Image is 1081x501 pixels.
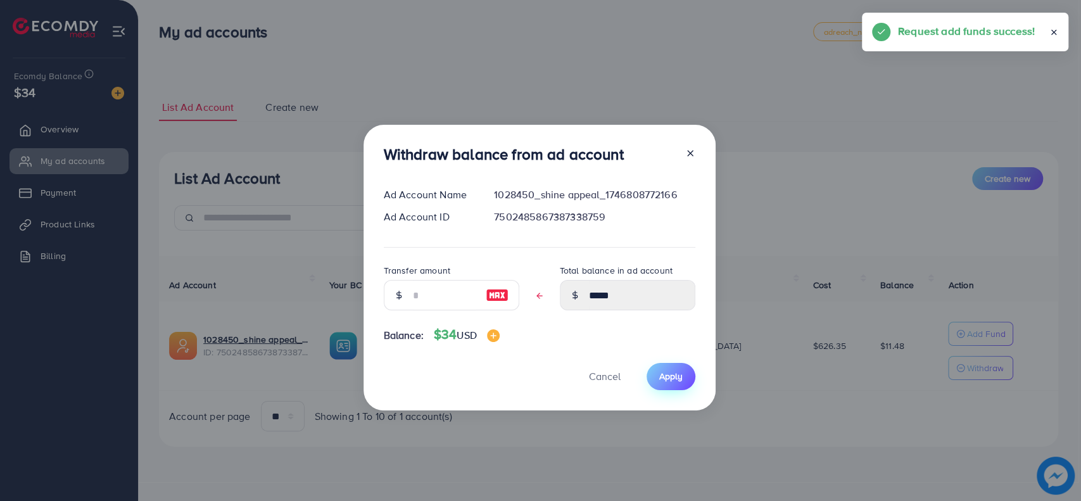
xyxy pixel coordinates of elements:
[484,187,705,202] div: 1028450_shine appeal_1746808772166
[573,363,636,390] button: Cancel
[560,264,673,277] label: Total balance in ad account
[589,369,621,383] span: Cancel
[384,328,424,343] span: Balance:
[484,210,705,224] div: 7502485867387338759
[374,210,484,224] div: Ad Account ID
[487,329,500,342] img: image
[647,363,695,390] button: Apply
[384,264,450,277] label: Transfer amount
[374,187,484,202] div: Ad Account Name
[457,328,476,342] span: USD
[659,370,683,383] span: Apply
[486,288,509,303] img: image
[898,23,1035,39] h5: Request add funds success!
[384,145,624,163] h3: Withdraw balance from ad account
[434,327,500,343] h4: $34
